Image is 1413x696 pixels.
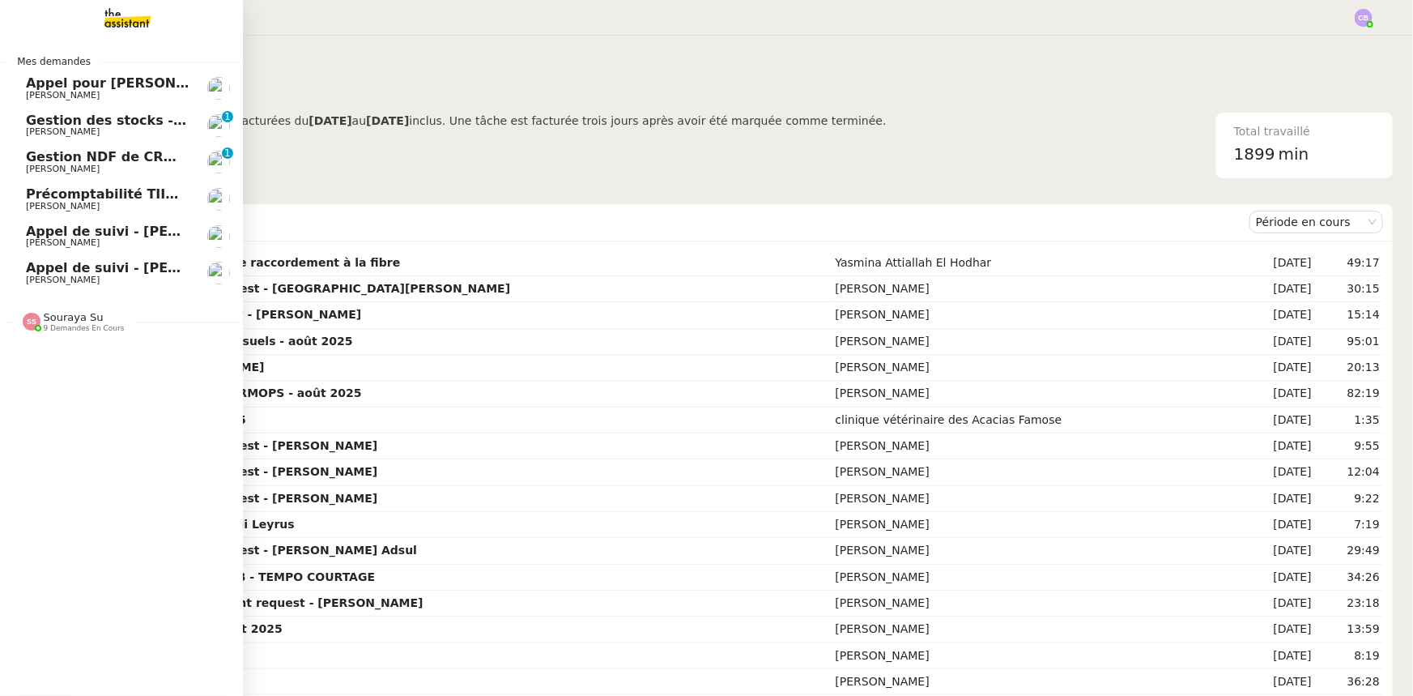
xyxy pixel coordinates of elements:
[1237,433,1315,459] td: [DATE]
[832,669,1237,695] td: [PERSON_NAME]
[1237,486,1315,512] td: [DATE]
[1315,591,1383,617] td: 23:18
[44,324,125,333] span: 9 demandes en cours
[222,111,233,122] nz-badge-sup: 1
[1237,669,1315,695] td: [DATE]
[1315,276,1383,302] td: 30:15
[832,408,1237,433] td: clinique vétérinaire des Acacias Famose
[44,311,104,323] span: Souraya Su
[832,643,1237,669] td: [PERSON_NAME]
[82,206,1249,238] div: Demandes
[207,77,230,100] img: users%2FW4OQjB9BRtYK2an7yusO0WsYLsD3%2Favatar%2F28027066-518b-424c-8476-65f2e549ac29
[26,90,100,100] span: [PERSON_NAME]
[409,114,886,127] span: inclus. Une tâche est facturée trois jours après avoir été marquée comme terminée.
[309,114,351,127] b: [DATE]
[207,262,230,284] img: users%2FW4OQjB9BRtYK2an7yusO0WsYLsD3%2Favatar%2F28027066-518b-424c-8476-65f2e549ac29
[1315,329,1383,355] td: 95:01
[85,544,417,557] strong: [DATE] - New flight request - [PERSON_NAME] Adsul
[832,486,1237,512] td: [PERSON_NAME]
[832,512,1237,538] td: [PERSON_NAME]
[26,149,294,164] span: Gestion NDF de CRMOPS - août 2025
[1237,276,1315,302] td: [DATE]
[1279,141,1309,168] span: min
[1237,512,1315,538] td: [DATE]
[1234,122,1375,141] div: Total travaillé
[832,381,1237,407] td: [PERSON_NAME]
[1355,9,1373,27] img: svg
[26,126,100,137] span: [PERSON_NAME]
[1237,329,1315,355] td: [DATE]
[222,147,233,159] nz-badge-sup: 1
[832,355,1237,381] td: [PERSON_NAME]
[1237,381,1315,407] td: [DATE]
[26,113,252,128] span: Gestion des stocks - août 2025
[832,459,1237,485] td: [PERSON_NAME]
[1315,250,1383,276] td: 49:17
[352,114,366,127] span: au
[832,329,1237,355] td: [PERSON_NAME]
[1315,565,1383,591] td: 34:26
[26,237,100,248] span: [PERSON_NAME]
[1315,355,1383,381] td: 20:13
[1237,459,1315,485] td: [DATE]
[26,164,100,174] span: [PERSON_NAME]
[26,275,100,285] span: [PERSON_NAME]
[207,151,230,173] img: users%2FyAaYa0thh1TqqME0LKuif5ROJi43%2Favatar%2F3a825d04-53b1-4b39-9daa-af456df7ce53
[1237,565,1315,591] td: [DATE]
[26,224,264,239] span: Appel de suivi - [PERSON_NAME]
[207,225,230,248] img: users%2FW4OQjB9BRtYK2an7yusO0WsYLsD3%2Favatar%2F28027066-518b-424c-8476-65f2e549ac29
[1315,486,1383,512] td: 9:22
[832,591,1237,617] td: [PERSON_NAME]
[23,313,40,331] img: svg
[7,53,100,70] span: Mes demandes
[1237,355,1315,381] td: [DATE]
[832,433,1237,459] td: [PERSON_NAME]
[1237,591,1315,617] td: [DATE]
[1237,250,1315,276] td: [DATE]
[224,147,231,162] p: 1
[1315,433,1383,459] td: 9:55
[832,302,1237,328] td: [PERSON_NAME]
[1315,643,1383,669] td: 8:19
[1315,617,1383,643] td: 13:59
[832,276,1237,302] td: [PERSON_NAME]
[207,114,230,137] img: users%2F7nLfdXEOePNsgCtodsK58jnyGKv1%2Favatar%2FIMG_1682.jpeg
[1315,512,1383,538] td: 7:19
[224,111,231,126] p: 1
[26,75,231,91] span: Appel pour [PERSON_NAME]
[832,250,1237,276] td: Yasmina Attiallah El Hodhar
[832,538,1237,564] td: [PERSON_NAME]
[1237,538,1315,564] td: [DATE]
[1237,617,1315,643] td: [DATE]
[1315,302,1383,328] td: 15:14
[1234,144,1275,164] span: 1899
[26,201,100,211] span: [PERSON_NAME]
[1237,643,1315,669] td: [DATE]
[1237,408,1315,433] td: [DATE]
[832,617,1237,643] td: [PERSON_NAME]
[26,186,342,202] span: Précomptabilité TIIME CRMOPS - août 2025
[1315,408,1383,433] td: 1:35
[26,260,264,275] span: Appel de suivi - [PERSON_NAME]
[85,361,265,374] strong: Appel pour [PERSON_NAME]
[85,596,423,609] strong: 14/08 + 31/08 - New flight request - [PERSON_NAME]
[366,114,409,127] b: [DATE]
[1315,669,1383,695] td: 36:28
[1237,302,1315,328] td: [DATE]
[207,188,230,211] img: users%2FyAaYa0thh1TqqME0LKuif5ROJi43%2Favatar%2F3a825d04-53b1-4b39-9daa-af456df7ce53
[832,565,1237,591] td: [PERSON_NAME]
[1256,211,1377,233] nz-select-item: Période en cours
[1315,538,1383,564] td: 29:49
[1315,459,1383,485] td: 12:04
[1315,381,1383,407] td: 82:19
[85,282,510,295] strong: [DATE] - New flight request - [GEOGRAPHIC_DATA][PERSON_NAME]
